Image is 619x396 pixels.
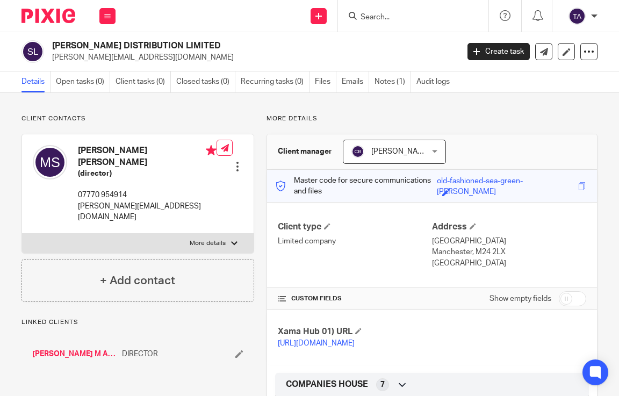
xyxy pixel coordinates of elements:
[21,114,254,123] p: Client contacts
[206,145,217,156] i: Primary
[21,71,51,92] a: Details
[278,236,432,247] p: Limited company
[351,145,364,158] img: svg%3E
[432,236,586,247] p: [GEOGRAPHIC_DATA]
[267,114,598,123] p: More details
[371,148,430,155] span: [PERSON_NAME]
[432,258,586,269] p: [GEOGRAPHIC_DATA]
[278,146,332,157] h3: Client manager
[52,40,371,52] h2: [PERSON_NAME] DISTRIBUTION LIMITED
[315,71,336,92] a: Files
[33,145,67,179] img: svg%3E
[52,52,451,63] p: [PERSON_NAME][EMAIL_ADDRESS][DOMAIN_NAME]
[122,349,158,359] span: DIRECTOR
[278,340,355,347] a: [URL][DOMAIN_NAME]
[78,145,217,168] h4: [PERSON_NAME] [PERSON_NAME]
[78,190,217,200] p: 07770 954914
[432,247,586,257] p: Manchester, M24 2LX
[78,168,217,179] h5: (director)
[21,9,75,23] img: Pixie
[32,349,117,359] a: [PERSON_NAME] M A MR
[278,294,432,303] h4: CUSTOM FIELDS
[375,71,411,92] a: Notes (1)
[490,293,551,304] label: Show empty fields
[100,272,175,289] h4: + Add contact
[241,71,309,92] a: Recurring tasks (0)
[78,201,217,223] p: [PERSON_NAME][EMAIL_ADDRESS][DOMAIN_NAME]
[359,13,456,23] input: Search
[278,221,432,233] h4: Client type
[275,175,436,197] p: Master code for secure communications and files
[21,318,254,327] p: Linked clients
[278,326,432,337] h4: Xama Hub 01) URL
[437,176,575,188] div: old-fashioned-sea-green-[PERSON_NAME]
[432,221,586,233] h4: Address
[342,71,369,92] a: Emails
[116,71,171,92] a: Client tasks (0)
[380,379,385,390] span: 7
[416,71,455,92] a: Audit logs
[190,239,226,248] p: More details
[56,71,110,92] a: Open tasks (0)
[176,71,235,92] a: Closed tasks (0)
[467,43,530,60] a: Create task
[286,379,368,390] span: COMPANIES HOUSE
[21,40,44,63] img: svg%3E
[568,8,586,25] img: svg%3E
